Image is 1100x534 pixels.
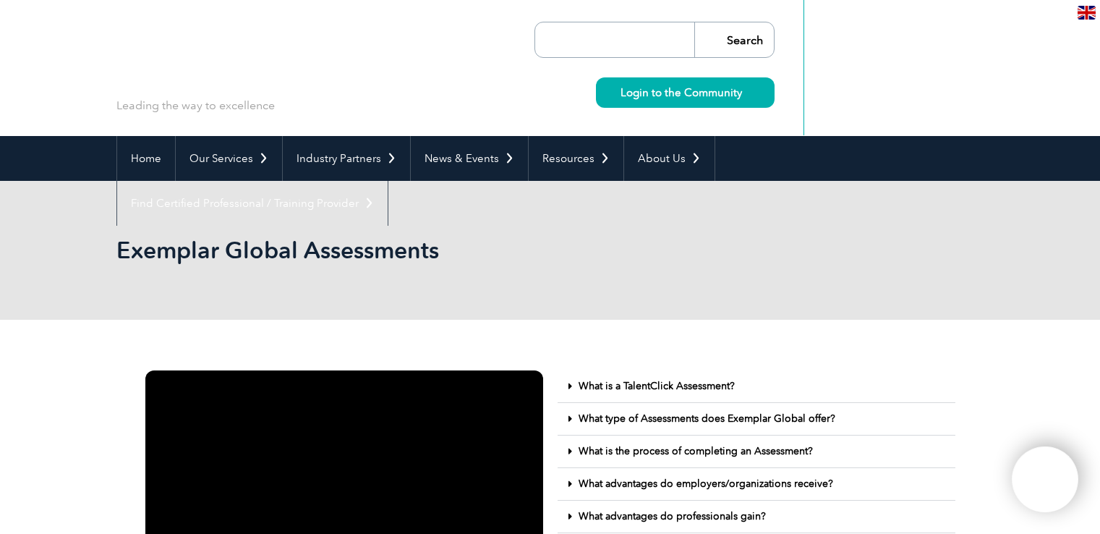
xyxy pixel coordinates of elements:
h2: Exemplar Global Assessments [116,239,724,262]
a: News & Events [411,136,528,181]
p: Leading the way to excellence [116,98,275,114]
div: What is the process of completing an Assessment? [558,436,955,468]
a: Resources [529,136,623,181]
a: Login to the Community [596,77,775,108]
div: What type of Assessments does Exemplar Global offer? [558,403,955,436]
div: What is a TalentClick Assessment? [558,370,955,403]
div: What advantages do employers/organizations receive? [558,468,955,501]
a: About Us [624,136,715,181]
a: Find Certified Professional / Training Provider [117,181,388,226]
a: What advantages do professionals gain? [579,510,766,522]
a: What is the process of completing an Assessment? [579,445,813,457]
div: What advantages do professionals gain? [558,501,955,533]
img: en [1078,6,1096,20]
a: Industry Partners [283,136,410,181]
a: Our Services [176,136,282,181]
input: Search [694,22,774,57]
a: What type of Assessments does Exemplar Global offer? [579,412,835,425]
img: svg+xml;nitro-empty-id=MzY5OjIyMw==-1;base64,PHN2ZyB2aWV3Qm94PSIwIDAgMTEgMTEiIHdpZHRoPSIxMSIgaGVp... [742,88,750,96]
a: What is a TalentClick Assessment? [579,380,735,392]
img: svg+xml;nitro-empty-id=MTk2NDoxMTY=-1;base64,PHN2ZyB2aWV3Qm94PSIwIDAgNDAwIDQwMCIgd2lkdGg9IjQwMCIg... [1027,462,1063,498]
a: Home [117,136,175,181]
a: What advantages do employers/organizations receive? [579,478,833,490]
